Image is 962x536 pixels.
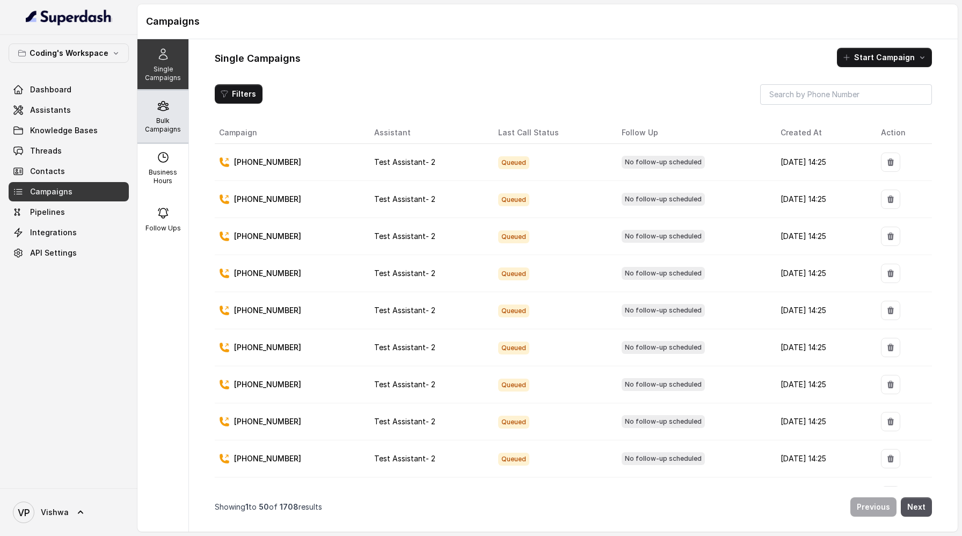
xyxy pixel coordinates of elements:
span: Queued [498,342,529,354]
a: Assistants [9,100,129,120]
td: [DATE] 14:25 [772,403,872,440]
a: Dashboard [9,80,129,99]
span: No follow-up scheduled [622,230,705,243]
p: Showing to of results [215,502,322,512]
button: Coding's Workspace [9,44,129,63]
td: [DATE] 14:25 [772,477,872,515]
span: No follow-up scheduled [622,415,705,428]
span: Queued [498,379,529,392]
td: [DATE] 14:25 [772,181,872,218]
p: [PHONE_NUMBER] [234,342,301,353]
p: [PHONE_NUMBER] [234,194,301,205]
span: Queued [498,267,529,280]
span: 1708 [280,502,298,511]
span: Queued [498,453,529,466]
span: Test Assistant- 2 [374,454,435,463]
span: Queued [498,305,529,317]
span: Queued [498,156,529,169]
p: [PHONE_NUMBER] [234,379,301,390]
td: [DATE] 14:25 [772,144,872,181]
span: Test Assistant- 2 [374,269,435,278]
span: API Settings [30,248,77,258]
span: No follow-up scheduled [622,267,705,280]
span: No follow-up scheduled [622,304,705,317]
a: API Settings [9,243,129,263]
th: Campaign [215,122,366,144]
th: Action [872,122,932,144]
span: Dashboard [30,84,71,95]
p: [PHONE_NUMBER] [234,305,301,316]
span: Test Assistant- 2 [374,194,435,204]
a: Campaigns [9,182,129,201]
span: 50 [259,502,269,511]
text: VP [18,507,30,518]
th: Created At [772,122,872,144]
p: Single Campaigns [142,65,184,82]
span: Assistants [30,105,71,115]
span: Vishwa [41,507,69,518]
span: Knowledge Bases [30,125,98,136]
th: Follow Up [613,122,772,144]
th: Last Call Status [490,122,613,144]
a: Integrations [9,223,129,242]
img: light.svg [26,9,112,26]
button: Previous [850,497,897,517]
h1: Single Campaigns [215,50,301,67]
span: No follow-up scheduled [622,378,705,391]
button: Next [901,497,932,517]
span: Test Assistant- 2 [374,231,435,241]
span: Contacts [30,166,65,177]
span: No follow-up scheduled [622,156,705,169]
span: Queued [498,416,529,429]
h1: Campaigns [146,13,949,30]
span: Test Assistant- 2 [374,343,435,352]
span: No follow-up scheduled [622,452,705,465]
span: Test Assistant- 2 [374,306,435,315]
input: Search by Phone Number [760,84,932,105]
p: [PHONE_NUMBER] [234,157,301,168]
a: Pipelines [9,202,129,222]
th: Assistant [366,122,490,144]
nav: Pagination [215,491,932,523]
td: [DATE] 14:25 [772,440,872,477]
td: [DATE] 14:25 [772,292,872,329]
button: Filters [215,84,263,104]
p: Coding's Workspace [30,47,108,60]
p: Bulk Campaigns [142,117,184,134]
span: 1 [245,502,249,511]
a: Threads [9,141,129,161]
span: No follow-up scheduled [622,193,705,206]
span: Test Assistant- 2 [374,417,435,426]
td: [DATE] 14:25 [772,329,872,366]
a: Vishwa [9,497,129,527]
span: Campaigns [30,186,72,197]
span: Queued [498,230,529,243]
span: Test Assistant- 2 [374,157,435,166]
a: Knowledge Bases [9,121,129,140]
td: [DATE] 14:25 [772,366,872,403]
p: [PHONE_NUMBER] [234,231,301,242]
span: Pipelines [30,207,65,218]
p: [PHONE_NUMBER] [234,416,301,427]
a: Contacts [9,162,129,181]
td: [DATE] 14:25 [772,218,872,255]
span: No follow-up scheduled [622,341,705,354]
td: [DATE] 14:25 [772,255,872,292]
span: Queued [498,193,529,206]
p: Business Hours [142,168,184,185]
p: [PHONE_NUMBER] [234,268,301,279]
p: Follow Ups [145,224,181,233]
p: [PHONE_NUMBER] [234,453,301,464]
span: Test Assistant- 2 [374,380,435,389]
button: Start Campaign [837,48,932,67]
span: Integrations [30,227,77,238]
span: Threads [30,146,62,156]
